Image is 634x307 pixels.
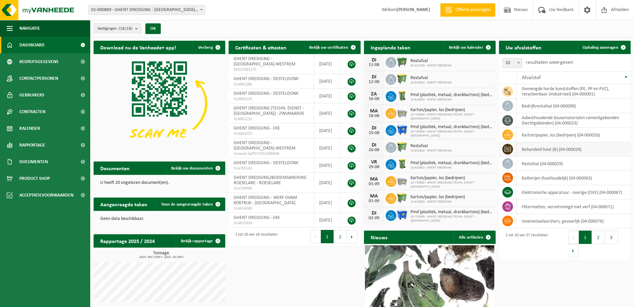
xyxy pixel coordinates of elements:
div: DI [367,125,381,131]
img: Download de VHEPlus App [94,54,225,153]
span: Afvalstof [522,75,541,80]
img: WB-0240-HPE-GN-50 [396,90,408,101]
span: Karton/papier, los (bedrijven) [410,107,492,113]
p: U heeft 20 ongelezen document(en). [100,181,219,185]
span: Toon de aangevraagde taken [161,202,213,207]
span: VLA705542 [234,166,308,171]
span: VLA616260 [234,206,308,211]
div: DI [367,74,381,80]
div: 12-08 [367,63,381,67]
td: batterijen (huishoudelijk) (04-000063) [517,171,631,185]
span: 10-810602 - GHENT DREDGING [410,200,465,204]
button: 3 [605,231,618,244]
img: WB-0660-HPE-GN-50 [396,141,408,152]
span: Bekijk uw certificaten [309,45,348,50]
div: MA [367,177,381,182]
span: VLA001231 [234,116,308,122]
h2: Download nu de Vanheede+ app! [94,41,183,54]
td: asbesthoudende bouwmaterialen cementgebonden (hechtgebonden) (04-000023) [517,113,631,128]
span: VLA615924 [234,221,308,226]
a: Bekijk uw certificaten [304,41,360,54]
span: GHENT DREDGING - EKE [234,126,280,131]
span: 10 [503,58,522,68]
span: Karton/papier, los (bedrijven) [410,195,465,200]
span: Bekijk uw kalender [449,45,483,50]
h2: Nieuws [364,231,394,244]
td: [DATE] [314,103,341,123]
td: behandeld hout (B) (04-000028) [517,142,631,157]
td: gemengde harde kunststoffen (PE, PP en PVC), recycleerbaar (industrieel) (04-000001) [517,84,631,99]
span: GHENT DREDGING - DESTELDONK [234,161,298,166]
button: Next [568,244,579,257]
img: WB-0660-HPE-GN-50 [396,73,408,84]
img: WB-2500-GAL-GY-01 [396,107,408,118]
h2: Documenten [94,162,136,175]
span: 10-733900 - GHENT DREDGING (TECHN. DIENST - [GEOGRAPHIC_DATA]) [410,181,492,189]
span: Rapportage [19,137,45,153]
span: GHENT DREDGING - DESTELDONK [234,91,298,96]
button: Vestigingen(18/18) [94,23,141,33]
div: 01-09 [367,199,381,204]
button: Previous [310,230,321,243]
span: 2024: 3917,956 t - 2025: 20,308 t [97,256,225,259]
div: MA [367,194,381,199]
div: 26-08 [367,148,381,152]
span: Pmd (plastiek, metaal, drankkartons) (bedrijven) [410,210,492,215]
td: [DATE] [314,193,341,213]
span: GHENT DREDGING - [GEOGRAPHIC_DATA]-WESTREM [234,140,295,151]
td: [DATE] [314,89,341,103]
img: WB-1100-HPE-BE-01 [396,124,408,135]
a: Alle artikelen [454,231,495,244]
td: elektronische apparatuur - overige (OVE) (04-000067) [517,185,631,200]
div: 1 tot 10 van 16 resultaten [232,229,277,244]
span: GHENT DREDGING - WERF OVAM KORTRIJK - [GEOGRAPHIC_DATA] [234,195,297,206]
button: Verberg [193,41,225,54]
span: Bedrijfsgegevens [19,53,58,70]
div: 12-08 [367,80,381,84]
button: 1 [321,230,334,243]
span: 10-733900 - GHENT DREDGING (TECHN. DIENST - [GEOGRAPHIC_DATA]) [410,113,492,121]
span: Contracten [19,103,45,120]
div: MA [367,108,381,114]
span: Restafval [410,75,452,81]
span: Restafval [410,143,452,149]
div: 16-08 [367,97,381,101]
span: GHENT DREDGING/BODEMSANERING ROESELARE - ROESELARE [234,175,306,186]
h2: Uw afvalstoffen [499,41,548,54]
span: 10-810602 - GHENT DREDGING [410,98,492,102]
td: ionenwisselaarshars, gevaarlijk (04-000076) [517,214,631,228]
span: Ophaling aanvragen [583,45,618,50]
div: 19-08 [367,131,381,135]
span: Product Shop [19,170,50,187]
label: resultaten weergeven [526,60,573,65]
img: WB-0240-HPE-GN-50 [396,158,408,170]
td: karton/papier, los (bedrijven) (04-000026) [517,128,631,142]
td: [DATE] [314,158,341,173]
count: (18/18) [119,26,132,31]
div: 29-08 [367,165,381,170]
div: DI [367,57,381,63]
a: Toon de aangevraagde taken [156,198,225,211]
span: GHENT DREDGING - DESTELDONK [234,76,298,81]
td: [DATE] [314,54,341,74]
span: 10-810602 - GHENT DREDGING [410,149,452,153]
h2: Certificaten & attesten [229,41,293,54]
a: Ophaling aanvragen [577,41,630,54]
td: [DATE] [314,123,341,138]
span: VLA001229 [234,96,308,102]
td: restafval (04-000029) [517,157,631,171]
img: WB-2500-GAL-GY-01 [396,175,408,187]
span: GHENT DREDGING - EKE [234,215,280,220]
button: 2 [592,231,605,244]
strong: [PERSON_NAME] [397,7,430,12]
span: GHENT DREDGING - [GEOGRAPHIC_DATA]-WESTREM [234,56,295,67]
h2: Rapportage 2025 / 2024 [94,234,161,247]
div: 02-09 [367,216,381,221]
span: Restafval [410,58,452,64]
button: 2 [334,230,347,243]
td: bedrijfsrestafval (04-000008) [517,99,631,113]
div: VR [367,160,381,165]
button: Next [347,230,357,243]
button: 1 [579,231,592,244]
